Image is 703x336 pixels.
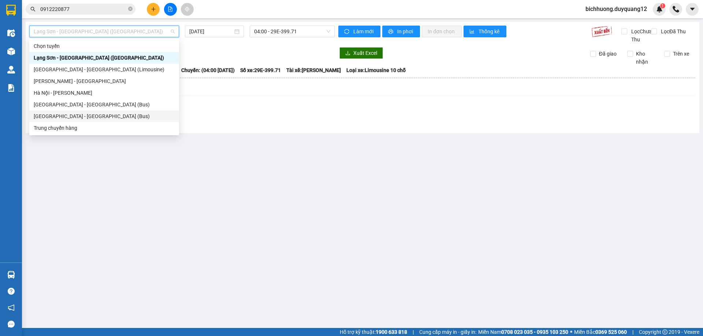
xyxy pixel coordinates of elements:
span: notification [8,304,15,311]
span: 1 [661,3,664,8]
span: close-circle [128,7,133,11]
button: file-add [164,3,177,16]
img: warehouse-icon [7,271,15,279]
div: Lạng Sơn - Hà Nội (Bus) [29,110,179,122]
span: | [632,328,633,336]
div: Cao Bằng - Hà Nội [29,75,179,87]
span: 04:00 - 29E-399.71 [254,26,330,37]
span: Trên xe [670,50,692,58]
span: ⚪️ [570,331,572,333]
button: printerIn phơi [382,26,420,37]
span: Cung cấp máy in - giấy in: [419,328,476,336]
div: [GEOGRAPHIC_DATA] - [GEOGRAPHIC_DATA] (Limousine) [34,65,175,73]
span: aim [185,7,190,12]
div: Hà Nội - Lạng Sơn (Bus) [29,99,179,110]
div: Hà Nội - [PERSON_NAME] [34,89,175,97]
div: Chọn tuyến [29,40,179,52]
span: Loại xe: Limousine 10 chỗ [346,66,406,74]
button: bar-chartThống kê [464,26,506,37]
span: caret-down [689,6,696,12]
img: logo-vxr [6,5,16,16]
span: Miền Nam [478,328,568,336]
span: close-circle [128,6,133,13]
strong: 1900 633 818 [376,329,407,335]
span: Chuyến: (04:00 [DATE]) [181,66,235,74]
span: bar-chart [469,29,476,35]
span: Đã giao [596,50,620,58]
span: Số xe: 29E-399.71 [240,66,281,74]
span: search [30,7,36,12]
div: [PERSON_NAME] - [GEOGRAPHIC_DATA] [34,77,175,85]
img: warehouse-icon [7,66,15,73]
span: Làm mới [353,27,375,35]
div: Hà Nội - Lạng Sơn (Limousine) [29,64,179,75]
span: message [8,321,15,328]
button: aim [181,3,194,16]
div: Trung chuyển hàng [29,122,179,134]
span: Lọc Chưa Thu [628,27,653,44]
div: Hà Nội - Cao Bằng [29,87,179,99]
div: [GEOGRAPHIC_DATA] - [GEOGRAPHIC_DATA] (Bus) [34,112,175,120]
span: sync [344,29,350,35]
span: Kho nhận [633,50,659,66]
strong: 0708 023 035 - 0935 103 250 [501,329,568,335]
img: icon-new-feature [656,6,663,12]
span: bichhuong.duyquang12 [580,4,653,14]
input: 14/10/2025 [189,27,233,35]
strong: 0369 525 060 [595,329,627,335]
span: question-circle [8,288,15,295]
img: 9k= [591,26,612,37]
span: Hỗ trợ kỹ thuật: [340,328,407,336]
input: Tìm tên, số ĐT hoặc mã đơn [40,5,127,13]
button: downloadXuất Excel [339,47,383,59]
img: warehouse-icon [7,48,15,55]
button: caret-down [686,3,699,16]
span: Tài xế: [PERSON_NAME] [286,66,341,74]
span: Lạng Sơn - Hà Nội (Limousine) [34,26,175,37]
img: solution-icon [7,84,15,92]
span: Lọc Đã Thu [658,27,687,35]
div: [GEOGRAPHIC_DATA] - [GEOGRAPHIC_DATA] (Bus) [34,101,175,109]
div: Chọn tuyến [34,42,175,50]
span: Thống kê [479,27,501,35]
span: copyright [662,329,667,335]
span: plus [151,7,156,12]
img: phone-icon [673,6,679,12]
span: | [413,328,414,336]
span: In phơi [397,27,414,35]
button: In đơn chọn [422,26,462,37]
span: printer [388,29,394,35]
sup: 1 [660,3,665,8]
div: Trung chuyển hàng [34,124,175,132]
span: Miền Bắc [574,328,627,336]
div: Lạng Sơn - [GEOGRAPHIC_DATA] ([GEOGRAPHIC_DATA]) [34,54,175,62]
button: syncLàm mới [338,26,380,37]
img: warehouse-icon [7,29,15,37]
button: plus [147,3,160,16]
div: Lạng Sơn - Hà Nội (Limousine) [29,52,179,64]
span: file-add [168,7,173,12]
